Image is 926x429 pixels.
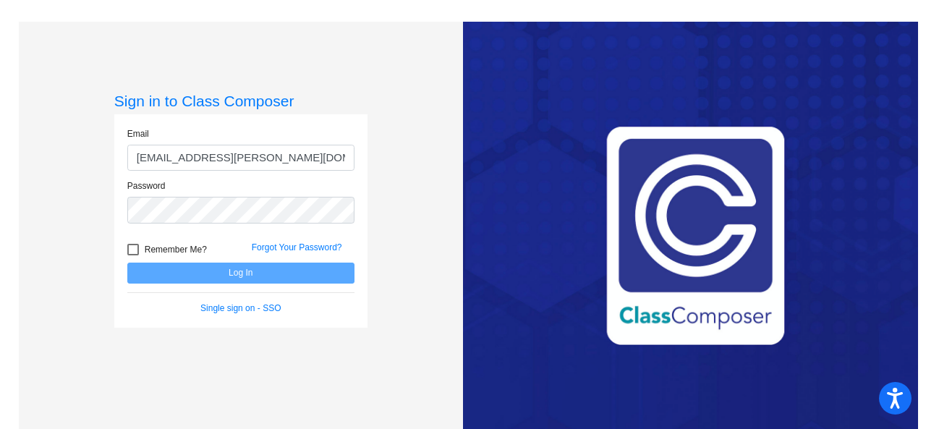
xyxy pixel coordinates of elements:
[252,242,342,252] a: Forgot Your Password?
[127,127,149,140] label: Email
[127,179,166,192] label: Password
[145,241,207,258] span: Remember Me?
[127,263,354,284] button: Log In
[200,303,281,313] a: Single sign on - SSO
[114,92,368,110] h3: Sign in to Class Composer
